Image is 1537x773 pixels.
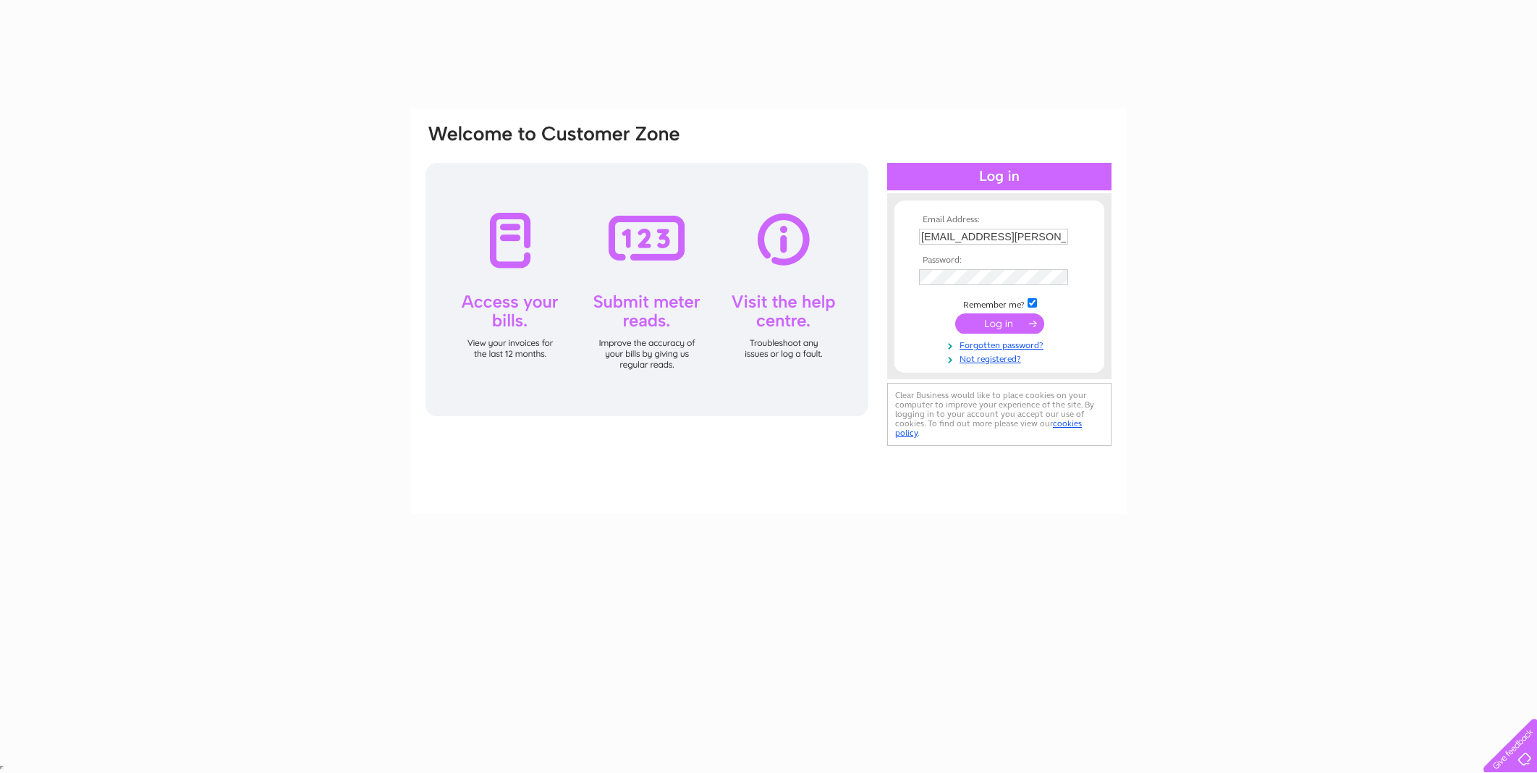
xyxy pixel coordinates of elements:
[955,313,1044,334] input: Submit
[895,418,1082,438] a: cookies policy
[887,383,1112,446] div: Clear Business would like to place cookies on your computer to improve your experience of the sit...
[919,351,1083,365] a: Not registered?
[915,296,1083,311] td: Remember me?
[915,255,1083,266] th: Password:
[919,337,1083,351] a: Forgotten password?
[915,215,1083,225] th: Email Address:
